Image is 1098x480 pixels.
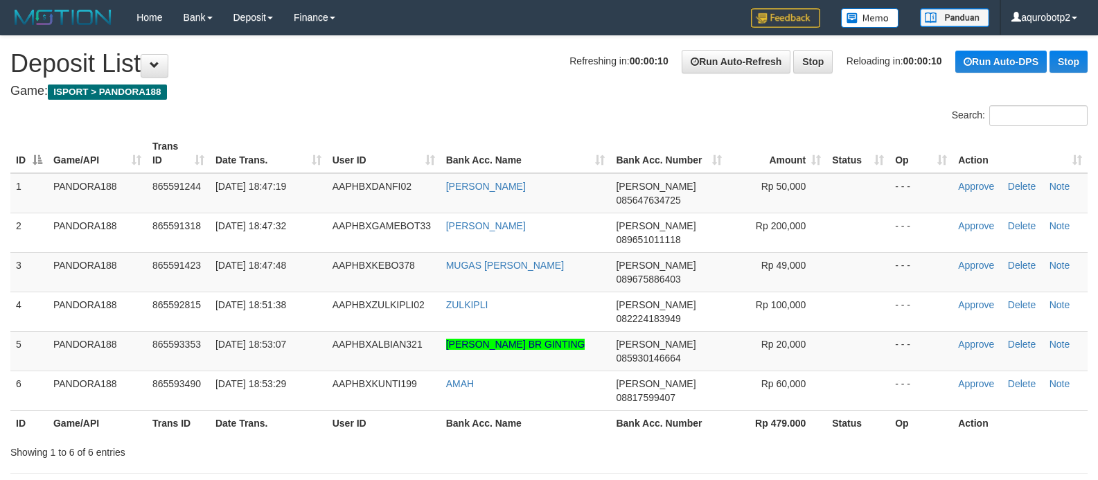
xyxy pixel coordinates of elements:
[152,299,201,310] span: 865592815
[1008,339,1036,350] a: Delete
[756,299,806,310] span: Rp 100,000
[10,371,48,410] td: 6
[215,299,286,310] span: [DATE] 18:51:38
[616,181,696,192] span: [PERSON_NAME]
[48,213,147,252] td: PANDORA188
[48,134,147,173] th: Game/API: activate to sort column ascending
[889,134,953,173] th: Op: activate to sort column ascending
[847,55,942,66] span: Reloading in:
[958,339,994,350] a: Approve
[10,134,48,173] th: ID: activate to sort column descending
[48,252,147,292] td: PANDORA188
[10,331,48,371] td: 5
[215,378,286,389] span: [DATE] 18:53:29
[333,181,411,192] span: AAPHBXDANFI02
[958,260,994,271] a: Approve
[147,134,210,173] th: Trans ID: activate to sort column ascending
[333,339,423,350] span: AAPHBXALBIAN321
[682,50,790,73] a: Run Auto-Refresh
[48,371,147,410] td: PANDORA188
[756,220,806,231] span: Rp 200,000
[889,213,953,252] td: - - -
[1050,378,1070,389] a: Note
[616,313,680,324] span: Copy 082224183949 to clipboard
[826,410,889,436] th: Status
[1008,181,1036,192] a: Delete
[327,134,441,173] th: User ID: activate to sort column ascending
[446,299,488,310] a: ZULKIPLI
[10,7,116,28] img: MOTION_logo.png
[152,260,201,271] span: 865591423
[48,410,147,436] th: Game/API
[10,410,48,436] th: ID
[333,260,415,271] span: AAPHBXKEBO378
[958,220,994,231] a: Approve
[48,331,147,371] td: PANDORA188
[616,353,680,364] span: Copy 085930146664 to clipboard
[210,410,327,436] th: Date Trans.
[889,173,953,213] td: - - -
[48,85,167,100] span: ISPORT > PANDORA188
[889,371,953,410] td: - - -
[446,378,474,389] a: AMAH
[952,105,1088,126] label: Search:
[569,55,668,66] span: Refreshing in:
[889,410,953,436] th: Op
[953,410,1088,436] th: Action
[610,410,727,436] th: Bank Acc. Number
[761,260,806,271] span: Rp 49,000
[958,181,994,192] a: Approve
[441,410,611,436] th: Bank Acc. Name
[953,134,1088,173] th: Action: activate to sort column ascending
[10,50,1088,78] h1: Deposit List
[761,378,806,389] span: Rp 60,000
[826,134,889,173] th: Status: activate to sort column ascending
[616,392,675,403] span: Copy 08817599407 to clipboard
[210,134,327,173] th: Date Trans.: activate to sort column ascending
[889,331,953,371] td: - - -
[841,8,899,28] img: Button%20Memo.svg
[610,134,727,173] th: Bank Acc. Number: activate to sort column ascending
[616,339,696,350] span: [PERSON_NAME]
[152,181,201,192] span: 865591244
[446,339,585,350] a: [PERSON_NAME] BR GINTING
[152,378,201,389] span: 865593490
[215,220,286,231] span: [DATE] 18:47:32
[616,234,680,245] span: Copy 089651011118 to clipboard
[48,173,147,213] td: PANDORA188
[147,410,210,436] th: Trans ID
[958,299,994,310] a: Approve
[616,260,696,271] span: [PERSON_NAME]
[327,410,441,436] th: User ID
[616,378,696,389] span: [PERSON_NAME]
[10,213,48,252] td: 2
[48,292,147,331] td: PANDORA188
[10,85,1088,98] h4: Game:
[793,50,833,73] a: Stop
[1008,220,1036,231] a: Delete
[1050,299,1070,310] a: Note
[152,220,201,231] span: 865591318
[958,378,994,389] a: Approve
[616,195,680,206] span: Copy 085647634725 to clipboard
[889,252,953,292] td: - - -
[446,181,526,192] a: [PERSON_NAME]
[1050,339,1070,350] a: Note
[215,339,286,350] span: [DATE] 18:53:07
[10,173,48,213] td: 1
[1008,378,1036,389] a: Delete
[616,299,696,310] span: [PERSON_NAME]
[446,260,564,271] a: MUGAS [PERSON_NAME]
[889,292,953,331] td: - - -
[1008,299,1036,310] a: Delete
[333,220,431,231] span: AAPHBXGAMEBOT33
[1050,260,1070,271] a: Note
[920,8,989,27] img: panduan.png
[1050,220,1070,231] a: Note
[10,252,48,292] td: 3
[751,8,820,28] img: Feedback.jpg
[215,181,286,192] span: [DATE] 18:47:19
[727,134,826,173] th: Amount: activate to sort column ascending
[1050,181,1070,192] a: Note
[333,378,417,389] span: AAPHBXKUNTI199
